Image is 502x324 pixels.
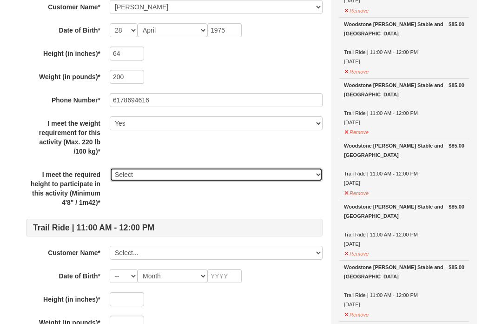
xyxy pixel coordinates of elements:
[344,20,464,38] div: Woodstone [PERSON_NAME] Stable and [GEOGRAPHIC_DATA]
[344,65,369,76] button: Remove
[449,141,464,150] strong: $85.00
[344,247,369,258] button: Remove
[59,272,100,280] strong: Date of Birth*
[344,125,369,137] button: Remove
[449,202,464,211] strong: $85.00
[344,202,464,249] div: Trail Ride | 11:00 AM - 12:00 PM [DATE]
[344,141,464,188] div: Trail Ride | 11:00 AM - 12:00 PM [DATE]
[39,120,100,155] strong: I meet the weight requirement for this activity (Max. 220 lb /100 kg)*
[344,20,464,66] div: Trail Ride | 11:00 AM - 12:00 PM [DATE]
[48,3,100,11] strong: Customer Name*
[449,263,464,272] strong: $85.00
[344,186,369,198] button: Remove
[43,296,100,303] strong: Height (in inches)*
[344,263,464,309] div: Trail Ride | 11:00 AM - 12:00 PM [DATE]
[52,96,100,104] strong: Phone Number*
[449,81,464,90] strong: $85.00
[48,249,100,256] strong: Customer Name*
[43,50,100,57] strong: Height (in inches)*
[59,27,100,34] strong: Date of Birth*
[344,81,464,99] div: Woodstone [PERSON_NAME] Stable and [GEOGRAPHIC_DATA]
[207,269,242,283] input: YYYY
[344,81,464,127] div: Trail Ride | 11:00 AM - 12:00 PM [DATE]
[344,141,464,160] div: Woodstone [PERSON_NAME] Stable and [GEOGRAPHIC_DATA]
[39,73,100,81] strong: Weight (in pounds)*
[344,263,464,281] div: Woodstone [PERSON_NAME] Stable and [GEOGRAPHIC_DATA]
[449,20,464,29] strong: $85.00
[207,23,242,37] input: YYYY
[344,202,464,221] div: Woodstone [PERSON_NAME] Stable and [GEOGRAPHIC_DATA]
[344,4,369,15] button: Remove
[26,219,323,236] h4: Trail Ride | 11:00 AM - 12:00 PM
[344,308,369,319] button: Remove
[31,171,100,206] strong: I meet the required height to participate in this activity (Minimum 4'8" / 1m42)*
